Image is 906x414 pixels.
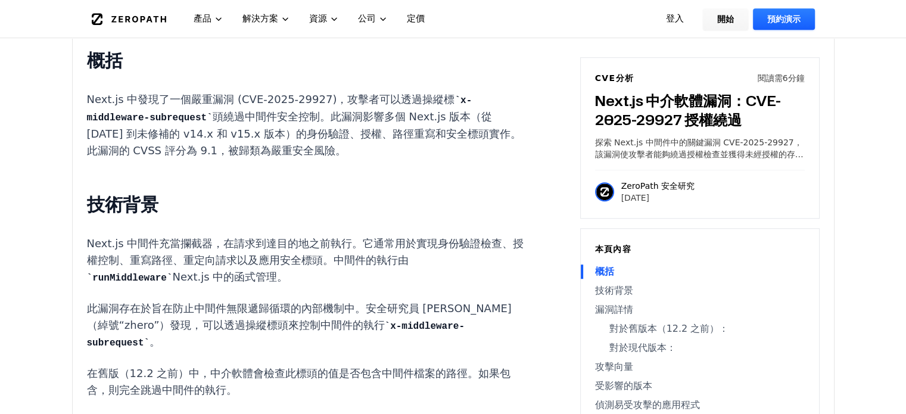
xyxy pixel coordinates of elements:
font: 開始 [717,14,734,24]
font: 探索 Next.js 中間件中的關鍵漏洞 CVE-2025-29927，該漏洞使攻擊者能夠繞過授權檢查並獲得未經授權的存取。 [595,138,804,171]
a: 偵測易受攻擊的應用程式 [595,398,805,412]
font: 偵測易受攻擊的應用程式 [595,399,700,410]
font: 本頁內容 [595,244,632,254]
a: 對於現代版本： [595,341,805,355]
a: 登入 [652,8,698,30]
font: 閱讀需 [758,73,783,83]
code: runMiddleware [87,273,173,284]
font: 技術背景 [87,191,158,217]
font: 對於現代版本： [609,342,676,353]
font: 資源 [309,13,327,24]
font: 公司 [358,13,376,24]
font: 概括 [87,47,123,73]
a: 受影響的版本 [595,379,805,393]
a: 開始 [703,8,748,30]
font: 攻擊向量 [595,361,633,372]
a: 攻擊向量 [595,360,805,374]
font: 概括 [595,266,614,277]
font: CVE分析 [595,73,634,83]
a: 預約演示 [753,8,815,30]
font: 技術背景 [595,285,633,296]
font: 。 [150,335,160,348]
img: ZeroPath 安全研究 [595,182,614,201]
font: 產品 [194,13,211,24]
font: 預約演示 [767,14,801,24]
font: 受影響的版本 [595,380,652,391]
font: Next.js 中間件充當攔截器，在請求到達目的地之前執行。它通常用於實現身份驗證檢查、授權控制、重寫路徑、重定向請求以及應用安全標頭。中間件的執行由 [87,237,524,266]
font: 對於舊版本（12.2 之前）： [609,323,729,334]
font: Next.js 中介軟體漏洞：CVE-2025-29927 授權繞過 [595,91,781,130]
font: [DATE] [621,193,649,203]
font: ZeroPath 安全研究 [621,181,695,191]
a: 技術背景 [595,284,805,298]
font: 定價 [407,13,425,24]
a: 概括 [595,264,805,279]
font: 漏洞詳情 [595,304,633,315]
font: 此漏洞存在於旨在防止中間件無限遞歸循環的內部機制中。安全研究員 [PERSON_NAME]（綽號“zhero”）發現，可以透過操縱標頭來控制中間件的執行 [87,302,512,331]
font: 6分鐘 [783,73,805,83]
code: x-middleware-subrequest [87,95,472,123]
font: 登入 [666,13,684,24]
font: Next.js 中發現了一個嚴重漏洞 (CVE-2025-29927)，攻擊者可以透過操縱標 [87,93,455,105]
a: 對於舊版本（12.2 之前）： [595,322,805,336]
font: 解決方案 [242,13,278,24]
font: 頭繞過中間件安全控制。此漏洞影響多個 Next.js 版本（從 [DATE] 到未修補的 v14.x 和 v15.x 版本）的身份驗證、授權、路徑重寫和安全標頭實作。此漏洞的 CVSS 評分為 ... [87,110,521,157]
font: Next.js 中的函式管理。 [173,270,288,283]
a: 漏洞詳情 [595,303,805,317]
font: 在舊版（12.2 之前）中，中介軟體會檢查此標頭的值是否包含中間件檔案的路徑。如果包含，則完全跳過中間件的執行。 [87,367,511,396]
